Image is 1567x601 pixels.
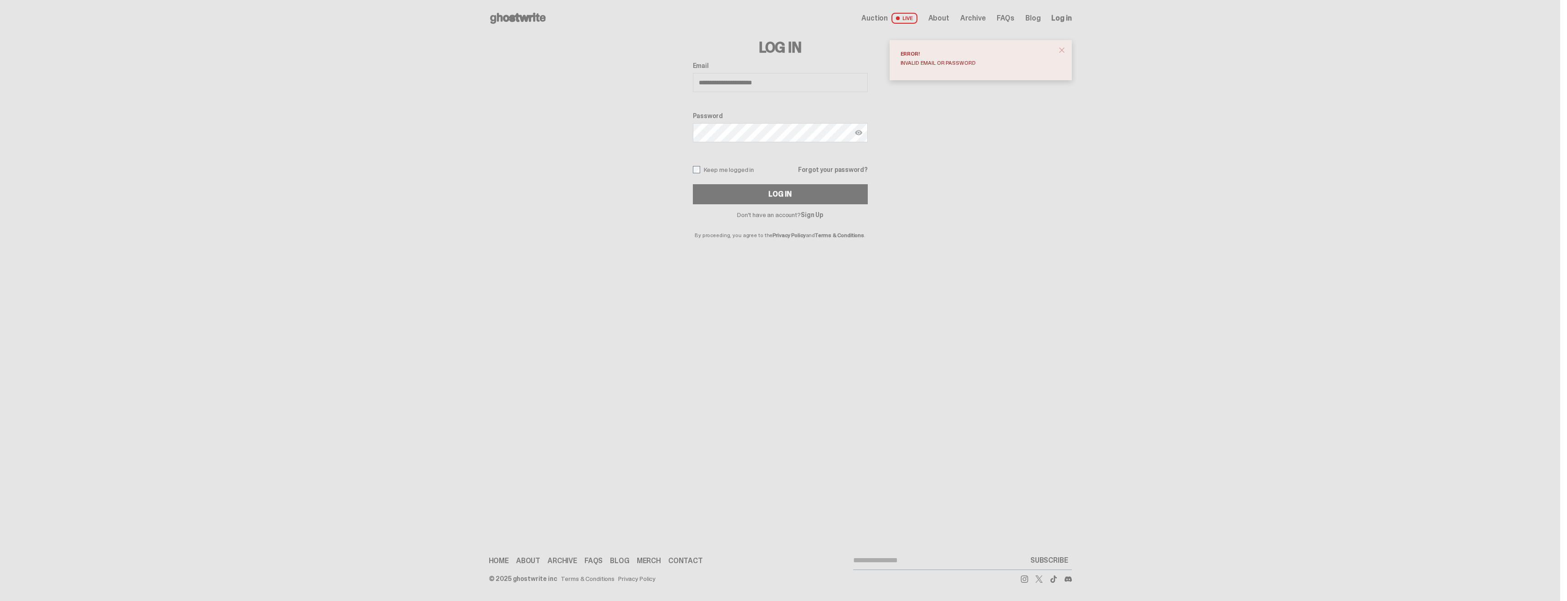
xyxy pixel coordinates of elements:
p: By proceeding, you agree to the and . [693,218,868,238]
a: Privacy Policy [773,232,805,239]
a: Auction LIVE [861,13,917,24]
img: Show password [855,129,862,136]
a: About [516,557,540,565]
a: Archive [960,15,986,22]
a: Forgot your password? [798,166,867,173]
span: LIVE [891,13,917,24]
a: Contact [668,557,703,565]
button: Log In [693,184,868,204]
a: Log in [1051,15,1071,22]
label: Email [693,62,868,69]
a: FAQs [584,557,603,565]
span: Auction [861,15,888,22]
a: Home [489,557,509,565]
label: Password [693,112,868,119]
a: Archive [548,557,577,565]
a: Blog [610,557,629,565]
div: Log In [768,191,791,198]
a: Blog [1025,15,1040,22]
a: Merch [637,557,661,565]
button: SUBSCRIBE [1027,551,1072,570]
input: Keep me logged in [693,166,700,173]
a: FAQs [997,15,1014,22]
a: Terms & Conditions [561,575,615,582]
a: Sign Up [801,211,823,219]
a: About [928,15,949,22]
h3: Log In [693,40,868,55]
a: Privacy Policy [618,575,655,582]
div: Invalid email or password [901,60,1054,66]
label: Keep me logged in [693,166,754,173]
button: close [1054,42,1070,58]
div: Error! [901,51,1054,57]
div: © 2025 ghostwrite inc [489,575,557,582]
a: Terms & Conditions [815,232,864,239]
p: Don't have an account? [693,212,868,218]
